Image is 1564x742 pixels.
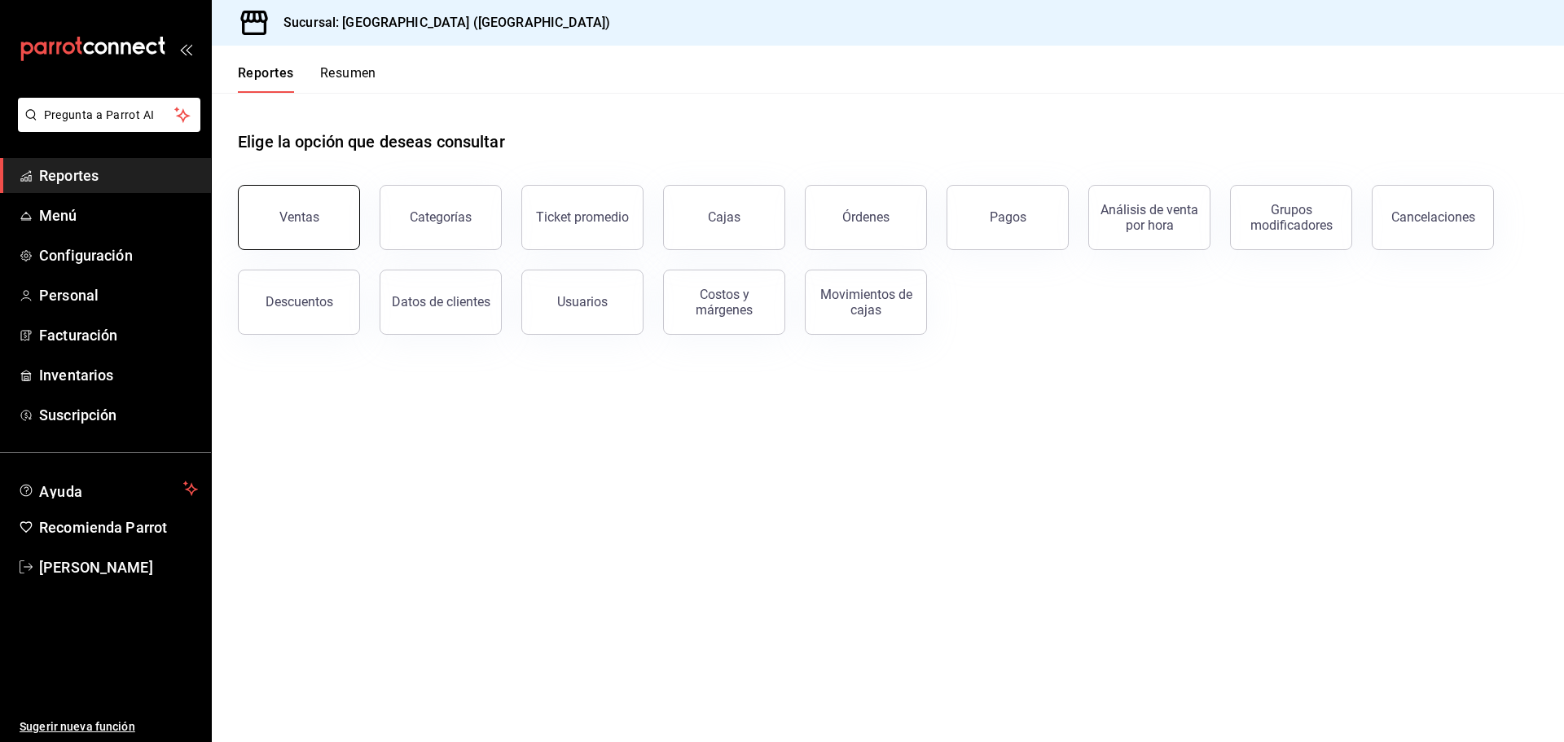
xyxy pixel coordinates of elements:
div: Costos y márgenes [674,287,775,318]
span: Configuración [39,244,198,266]
button: Usuarios [521,270,644,335]
a: Pregunta a Parrot AI [11,118,200,135]
button: Categorías [380,185,502,250]
div: Análisis de venta por hora [1099,202,1200,233]
div: Pagos [990,209,1026,225]
span: Recomienda Parrot [39,516,198,538]
button: Grupos modificadores [1230,185,1352,250]
div: Cajas [708,208,741,227]
h3: Sucursal: [GEOGRAPHIC_DATA] ([GEOGRAPHIC_DATA]) [270,13,610,33]
button: Datos de clientes [380,270,502,335]
button: Análisis de venta por hora [1088,185,1210,250]
span: Facturación [39,324,198,346]
span: Suscripción [39,404,198,426]
button: Ventas [238,185,360,250]
button: Cancelaciones [1372,185,1494,250]
div: Ticket promedio [536,209,629,225]
span: Sugerir nueva función [20,718,198,735]
button: Resumen [320,65,376,93]
div: Categorías [410,209,472,225]
button: Descuentos [238,270,360,335]
span: Personal [39,284,198,306]
span: Inventarios [39,364,198,386]
div: Usuarios [557,294,608,310]
button: Ticket promedio [521,185,644,250]
a: Cajas [663,185,785,250]
button: Reportes [238,65,294,93]
button: Órdenes [805,185,927,250]
div: Cancelaciones [1391,209,1475,225]
button: Pagos [947,185,1069,250]
button: Pregunta a Parrot AI [18,98,200,132]
button: Movimientos de cajas [805,270,927,335]
div: Grupos modificadores [1241,202,1342,233]
div: Descuentos [266,294,333,310]
div: Movimientos de cajas [815,287,916,318]
div: navigation tabs [238,65,376,93]
button: open_drawer_menu [179,42,192,55]
span: Menú [39,204,198,226]
div: Datos de clientes [392,294,490,310]
h1: Elige la opción que deseas consultar [238,130,505,154]
span: Pregunta a Parrot AI [44,107,175,124]
span: Ayuda [39,479,177,498]
span: Reportes [39,165,198,187]
div: Ventas [279,209,319,225]
span: [PERSON_NAME] [39,556,198,578]
div: Órdenes [842,209,890,225]
button: Costos y márgenes [663,270,785,335]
